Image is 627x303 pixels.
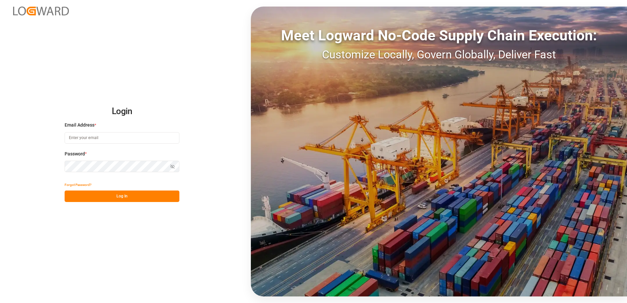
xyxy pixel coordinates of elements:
[251,25,627,46] div: Meet Logward No-Code Supply Chain Execution:
[251,46,627,63] div: Customize Locally, Govern Globally, Deliver Fast
[65,179,91,191] button: Forgot Password?
[65,132,179,144] input: Enter your email
[65,151,85,157] span: Password
[13,7,69,15] img: Logward_new_orange.png
[65,101,179,122] h2: Login
[65,191,179,202] button: Log In
[65,122,94,129] span: Email Address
